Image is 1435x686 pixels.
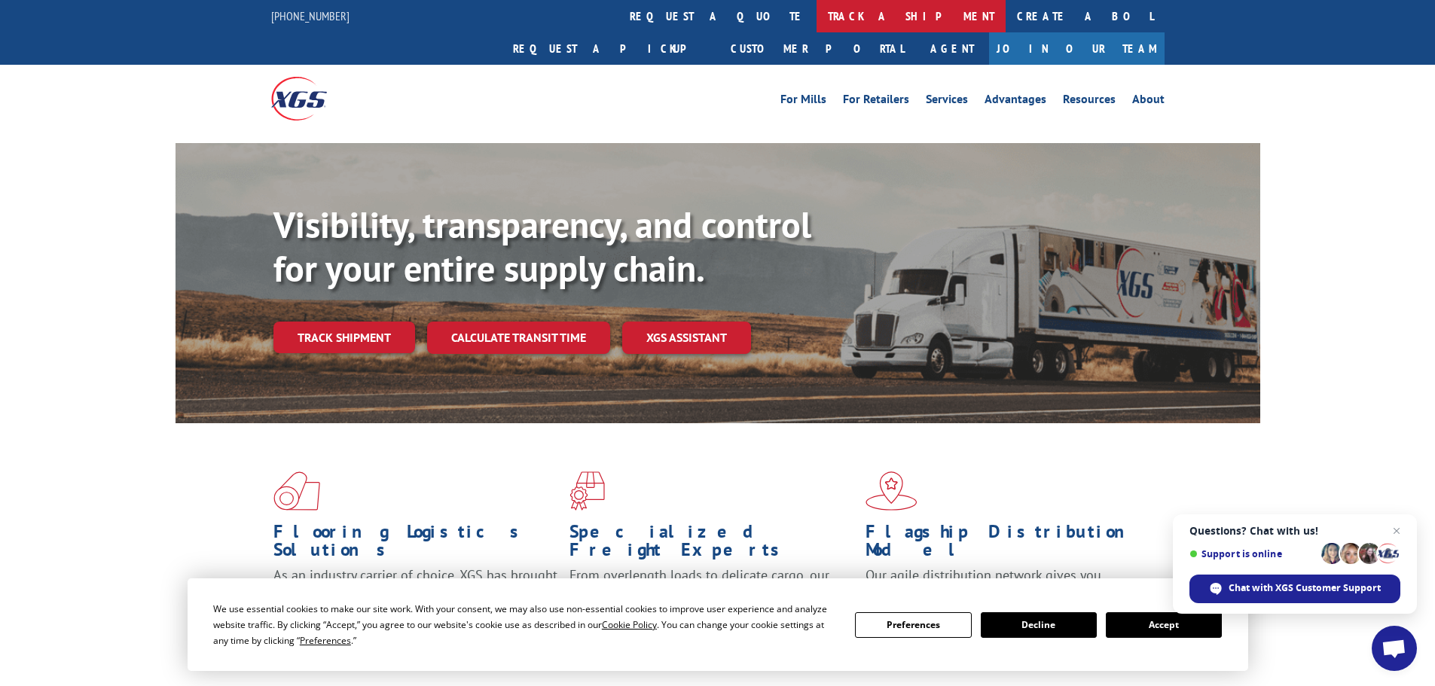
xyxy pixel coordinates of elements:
a: XGS ASSISTANT [622,322,751,354]
a: Advantages [985,93,1046,110]
button: Preferences [855,612,971,638]
img: xgs-icon-focused-on-flooring-red [569,471,605,511]
a: Track shipment [273,322,415,353]
a: Resources [1063,93,1116,110]
div: Cookie Consent Prompt [188,578,1248,671]
button: Accept [1106,612,1222,638]
span: Preferences [300,634,351,647]
a: For Retailers [843,93,909,110]
a: About [1132,93,1165,110]
span: Close chat [1388,522,1406,540]
h1: Flooring Logistics Solutions [273,523,558,566]
a: Customer Portal [719,32,915,65]
a: For Mills [780,93,826,110]
span: As an industry carrier of choice, XGS has brought innovation and dedication to flooring logistics... [273,566,557,620]
h1: Specialized Freight Experts [569,523,854,566]
a: Services [926,93,968,110]
img: xgs-icon-flagship-distribution-model-red [866,471,917,511]
b: Visibility, transparency, and control for your entire supply chain. [273,201,811,291]
a: Calculate transit time [427,322,610,354]
a: [PHONE_NUMBER] [271,8,350,23]
img: xgs-icon-total-supply-chain-intelligence-red [273,471,320,511]
span: Our agile distribution network gives you nationwide inventory management on demand. [866,566,1143,602]
p: From overlength loads to delicate cargo, our experienced staff knows the best way to move your fr... [569,566,854,633]
div: We use essential cookies to make our site work. With your consent, we may also use non-essential ... [213,601,837,648]
h1: Flagship Distribution Model [866,523,1150,566]
a: Agent [915,32,989,65]
a: Join Our Team [989,32,1165,65]
span: Cookie Policy [602,618,657,631]
a: Request a pickup [502,32,719,65]
span: Questions? Chat with us! [1189,525,1400,537]
button: Decline [981,612,1097,638]
div: Open chat [1372,626,1417,671]
div: Chat with XGS Customer Support [1189,575,1400,603]
span: Chat with XGS Customer Support [1229,581,1381,595]
span: Support is online [1189,548,1316,559]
